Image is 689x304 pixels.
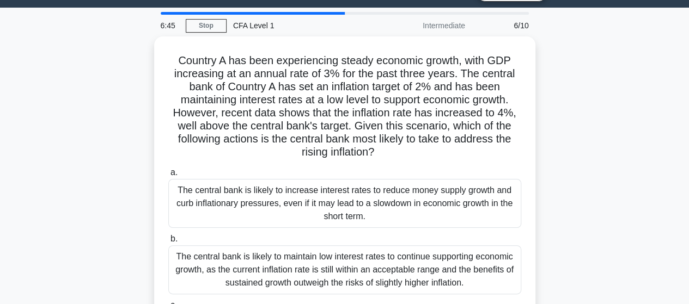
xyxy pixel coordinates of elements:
div: Intermediate [376,15,472,36]
div: 6/10 [472,15,535,36]
div: The central bank is likely to maintain low interest rates to continue supporting economic growth,... [168,245,521,294]
a: Stop [186,19,227,33]
div: 6:45 [154,15,186,36]
span: b. [170,234,178,243]
span: a. [170,167,178,177]
div: The central bank is likely to increase interest rates to reduce money supply growth and curb infl... [168,179,521,228]
h5: Country A has been experiencing steady economic growth, with GDP increasing at an annual rate of ... [167,54,522,159]
div: CFA Level 1 [227,15,376,36]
